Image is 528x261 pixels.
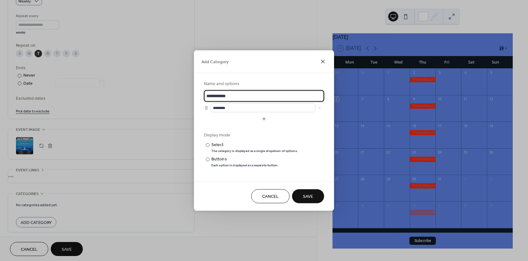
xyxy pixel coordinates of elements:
[211,149,298,153] div: The category is displayed as a single dropdown of options.
[211,142,297,148] div: Select
[303,193,313,200] span: Save
[211,163,279,168] div: Each option is displayed as a separate button.
[292,189,324,203] button: Save
[201,59,229,65] span: Add Category
[204,81,323,87] div: Name and options
[262,193,279,200] span: Cancel
[211,156,277,163] div: Buttons
[204,132,323,139] div: Display mode
[251,189,290,203] button: Cancel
